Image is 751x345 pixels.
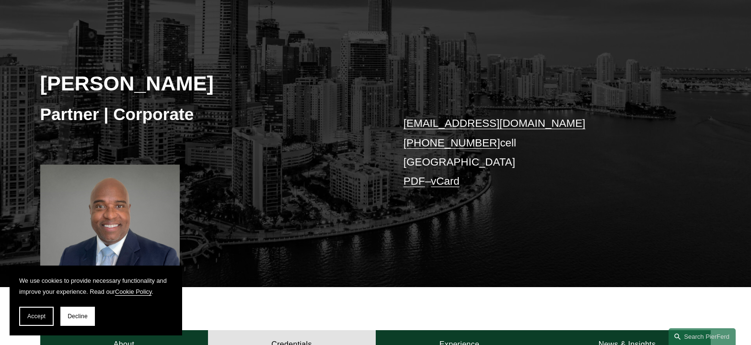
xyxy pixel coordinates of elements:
[40,104,376,125] h3: Partner | Corporate
[404,117,585,129] a: [EMAIL_ADDRESS][DOMAIN_NAME]
[60,307,95,326] button: Decline
[10,266,182,335] section: Cookie banner
[40,71,376,96] h2: [PERSON_NAME]
[27,313,46,320] span: Accept
[431,175,460,187] a: vCard
[19,275,173,297] p: We use cookies to provide necessary functionality and improve your experience. Read our .
[19,307,54,326] button: Accept
[68,313,88,320] span: Decline
[404,175,425,187] a: PDF
[404,114,683,191] p: cell [GEOGRAPHIC_DATA] –
[669,328,736,345] a: Search this site
[115,288,152,295] a: Cookie Policy
[404,137,500,149] a: [PHONE_NUMBER]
